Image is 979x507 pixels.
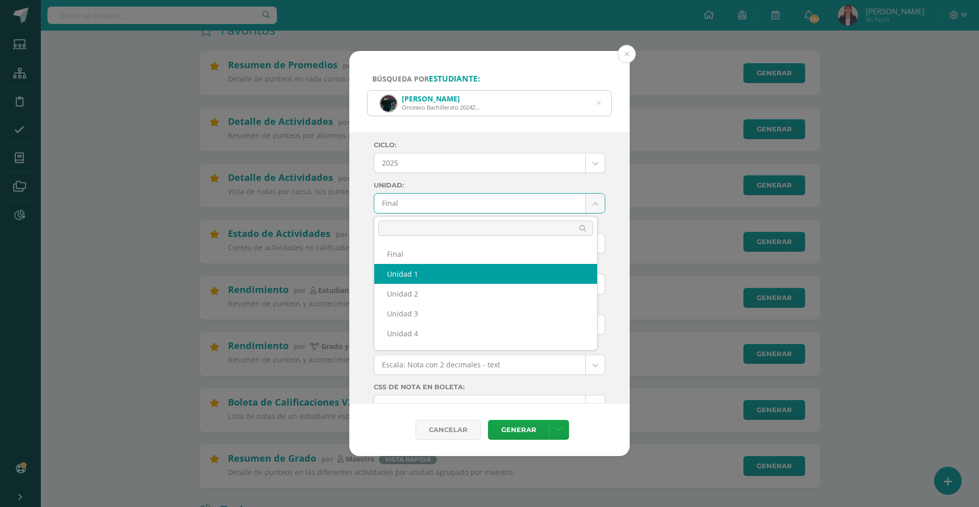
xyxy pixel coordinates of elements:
[374,264,597,284] div: Unidad 1
[374,244,597,264] div: Final
[374,343,597,363] div: Todas las Unidades
[374,304,597,324] div: Unidad 3
[374,284,597,304] div: Unidad 2
[374,324,597,343] div: Unidad 4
